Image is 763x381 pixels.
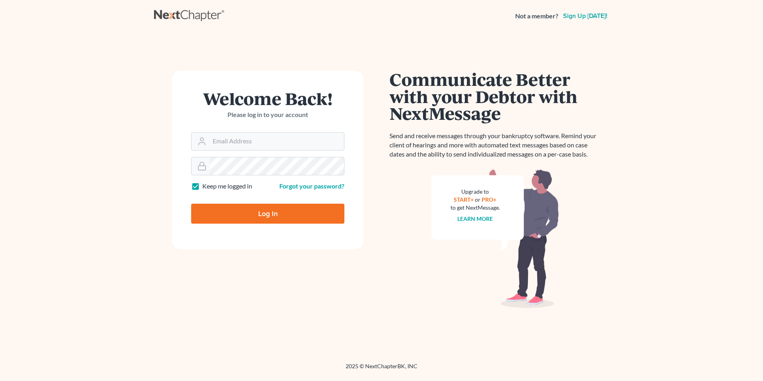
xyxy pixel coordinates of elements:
[482,196,497,203] a: PRO+
[561,13,609,19] a: Sign up [DATE]!
[451,188,500,196] div: Upgrade to
[191,204,344,224] input: Log In
[515,12,558,21] strong: Not a member?
[389,71,601,122] h1: Communicate Better with your Debtor with NextMessage
[191,90,344,107] h1: Welcome Back!
[431,169,559,308] img: nextmessage_bg-59042aed3d76b12b5cd301f8e5b87938c9018125f34e5fa2b7a6b67550977c72.svg
[458,215,493,222] a: Learn more
[451,204,500,212] div: to get NextMessage.
[389,131,601,159] p: Send and receive messages through your bankruptcy software. Remind your client of hearings and mo...
[154,362,609,377] div: 2025 © NextChapterBK, INC
[191,110,344,119] p: Please log in to your account
[210,133,344,150] input: Email Address
[475,196,481,203] span: or
[454,196,474,203] a: START+
[202,182,252,191] label: Keep me logged in
[279,182,344,190] a: Forgot your password?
